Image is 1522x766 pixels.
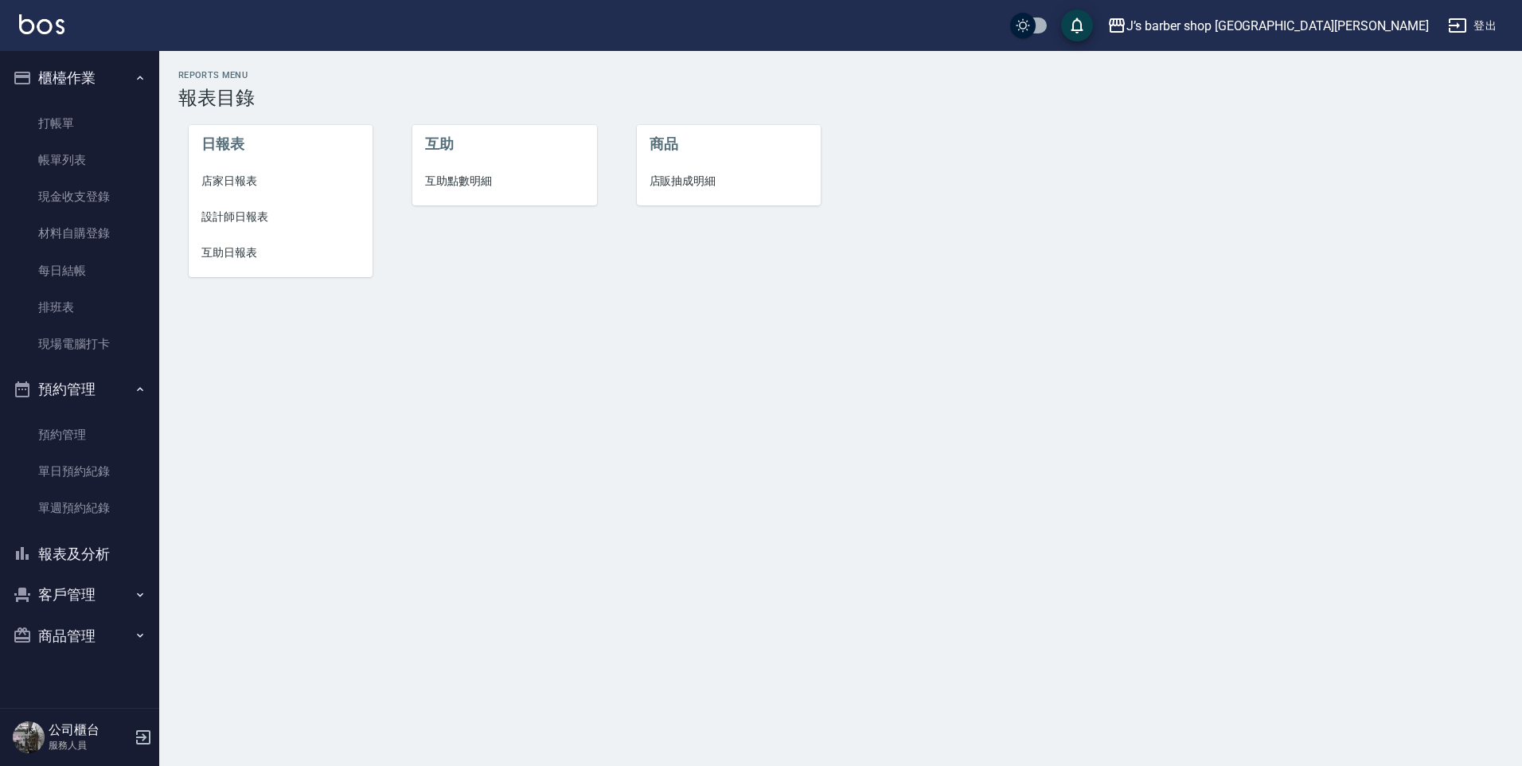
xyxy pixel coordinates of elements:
a: 帳單列表 [6,142,153,178]
a: 互助日報表 [189,235,373,271]
button: 商品管理 [6,616,153,657]
li: 日報表 [189,125,373,163]
li: 互助 [412,125,597,163]
a: 打帳單 [6,105,153,142]
a: 設計師日報表 [189,199,373,235]
button: 櫃檯作業 [6,57,153,99]
div: J’s barber shop [GEOGRAPHIC_DATA][PERSON_NAME] [1126,16,1429,36]
button: save [1061,10,1093,41]
h5: 公司櫃台 [49,722,130,738]
a: 單日預約紀錄 [6,453,153,490]
span: 店家日報表 [201,173,361,190]
a: 互助點數明細 [412,163,597,199]
button: 預約管理 [6,369,153,410]
button: 報表及分析 [6,533,153,575]
span: 店販抽成明細 [650,173,809,190]
img: Person [13,721,45,753]
a: 現場電腦打卡 [6,326,153,362]
li: 商品 [637,125,821,163]
img: Logo [19,14,64,34]
a: 單週預約紀錄 [6,490,153,526]
button: J’s barber shop [GEOGRAPHIC_DATA][PERSON_NAME] [1101,10,1435,42]
button: 登出 [1442,11,1503,41]
a: 店家日報表 [189,163,373,199]
a: 每日結帳 [6,252,153,289]
a: 材料自購登錄 [6,215,153,252]
h2: Reports Menu [178,70,1503,80]
span: 互助點數明細 [425,173,584,190]
a: 排班表 [6,289,153,326]
span: 互助日報表 [201,244,361,261]
button: 客戶管理 [6,574,153,616]
a: 店販抽成明細 [637,163,821,199]
p: 服務人員 [49,738,130,752]
a: 預約管理 [6,416,153,453]
h3: 報表目錄 [178,87,1503,109]
span: 設計師日報表 [201,209,361,225]
a: 現金收支登錄 [6,178,153,215]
